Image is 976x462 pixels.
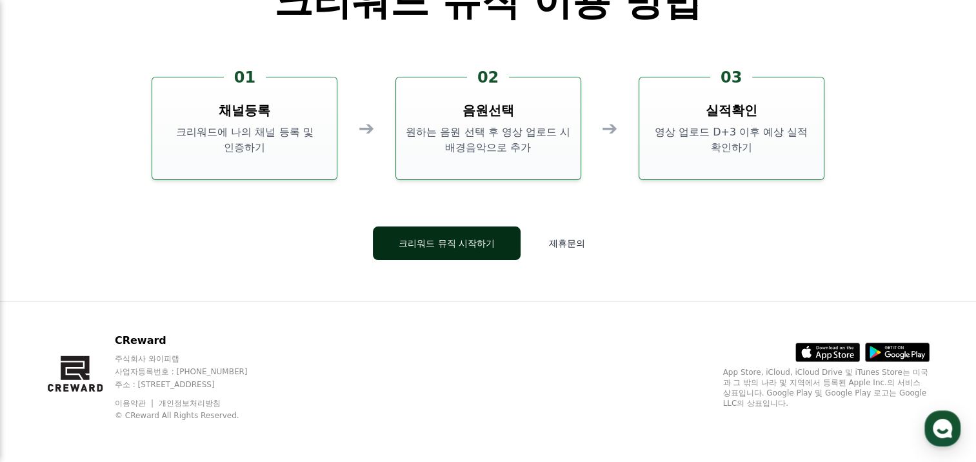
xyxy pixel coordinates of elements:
div: 03 [710,67,752,88]
p: 원하는 음원 선택 후 영상 업로드 시 배경음악으로 추가 [401,125,575,156]
p: CReward [115,333,272,348]
a: 홈 [4,355,85,387]
div: ➔ [358,117,374,140]
span: 대화 [118,375,134,385]
a: 개인정보처리방침 [159,399,221,408]
div: 02 [467,67,509,88]
p: © CReward All Rights Reserved. [115,410,272,421]
div: ➔ [602,117,618,140]
a: 이용약관 [115,399,155,408]
p: 크리워드에 나의 채널 등록 및 인증하기 [157,125,332,156]
h3: 실적확인 [706,101,757,119]
p: 영상 업로드 D+3 이후 예상 실적 확인하기 [644,125,819,156]
a: 설정 [166,355,248,387]
a: 대화 [85,355,166,387]
p: 주식회사 와이피랩 [115,354,272,364]
p: 주소 : [STREET_ADDRESS] [115,379,272,390]
p: App Store, iCloud, iCloud Drive 및 iTunes Store는 미국과 그 밖의 나라 및 지역에서 등록된 Apple Inc.의 서비스 상표입니다. Goo... [723,367,930,408]
span: 설정 [199,374,215,385]
h3: 채널등록 [219,101,270,119]
button: 제휴문의 [531,226,603,260]
button: 크리워드 뮤직 시작하기 [373,226,521,260]
div: 01 [224,67,266,88]
p: 사업자등록번호 : [PHONE_NUMBER] [115,367,272,377]
span: 홈 [41,374,48,385]
h3: 음원선택 [463,101,514,119]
